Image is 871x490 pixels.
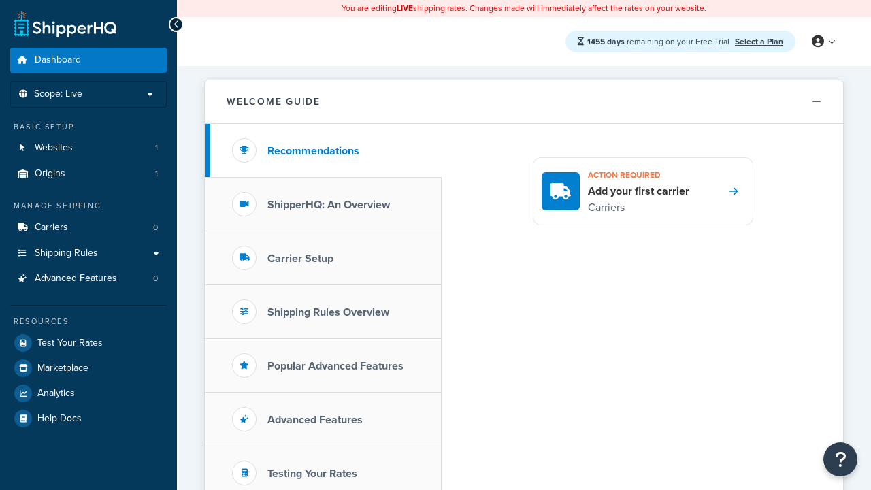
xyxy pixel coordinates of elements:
[10,381,167,406] a: Analytics
[10,121,167,133] div: Basic Setup
[35,142,73,154] span: Websites
[10,215,167,240] a: Carriers0
[267,306,389,318] h3: Shipping Rules Overview
[155,168,158,180] span: 1
[227,97,321,107] h2: Welcome Guide
[10,406,167,431] a: Help Docs
[10,241,167,266] a: Shipping Rules
[35,54,81,66] span: Dashboard
[37,413,82,425] span: Help Docs
[823,442,857,476] button: Open Resource Center
[267,145,359,157] h3: Recommendations
[588,166,689,184] h3: Action required
[10,161,167,186] li: Origins
[37,388,75,399] span: Analytics
[10,200,167,212] div: Manage Shipping
[37,363,88,374] span: Marketplace
[34,88,82,100] span: Scope: Live
[10,316,167,327] div: Resources
[735,35,783,48] a: Select a Plan
[397,2,413,14] b: LIVE
[267,252,333,265] h3: Carrier Setup
[155,142,158,154] span: 1
[10,356,167,380] a: Marketplace
[587,35,732,48] span: remaining on your Free Trial
[10,135,167,161] a: Websites1
[267,414,363,426] h3: Advanced Features
[37,338,103,349] span: Test Your Rates
[10,331,167,355] a: Test Your Rates
[267,199,390,211] h3: ShipperHQ: An Overview
[35,248,98,259] span: Shipping Rules
[10,48,167,73] a: Dashboard
[588,184,689,199] h4: Add your first carrier
[205,80,843,124] button: Welcome Guide
[35,168,65,180] span: Origins
[267,468,357,480] h3: Testing Your Rates
[10,266,167,291] a: Advanced Features0
[267,360,404,372] h3: Popular Advanced Features
[10,161,167,186] a: Origins1
[10,215,167,240] li: Carriers
[35,222,68,233] span: Carriers
[153,222,158,233] span: 0
[10,135,167,161] li: Websites
[10,266,167,291] li: Advanced Features
[35,273,117,284] span: Advanced Features
[588,199,689,216] p: Carriers
[587,35,625,48] strong: 1455 days
[153,273,158,284] span: 0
